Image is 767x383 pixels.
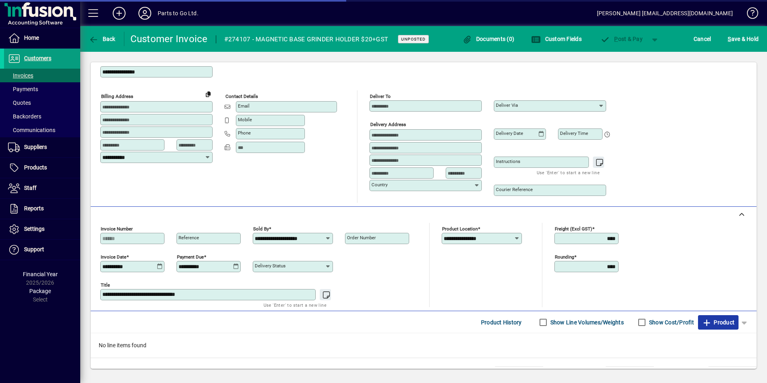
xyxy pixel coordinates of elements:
td: GST exclusive [660,367,708,377]
a: Staff [4,178,80,198]
button: Cancel [692,32,713,46]
app-page-header-button: Back [80,32,124,46]
a: Home [4,28,80,48]
span: Staff [24,185,37,191]
span: S [728,36,731,42]
td: 6.27 [708,367,757,377]
mat-hint: Use 'Enter' to start a new line [537,168,600,177]
div: [PERSON_NAME] [EMAIL_ADDRESS][DOMAIN_NAME] [597,7,733,20]
mat-label: Mobile [238,117,252,122]
div: No line items found [91,333,757,358]
span: Suppliers [24,144,47,150]
span: P [614,36,618,42]
div: Customer Invoice [130,33,208,45]
span: Home [24,35,39,41]
td: 6.27 [606,367,654,377]
span: Products [24,164,47,171]
button: Back [87,32,118,46]
button: Custom Fields [529,32,584,46]
mat-label: Email [238,103,250,109]
mat-label: Product location [442,226,478,232]
a: Communications [4,123,80,137]
mat-label: Payment due [177,254,204,260]
span: Product History [481,316,522,329]
a: Suppliers [4,137,80,157]
button: Profile [132,6,158,20]
button: Add [106,6,132,20]
mat-label: Invoice number [101,226,133,232]
td: 0.0000 M³ [495,367,543,377]
label: Show Line Volumes/Weights [549,318,624,326]
span: Custom Fields [531,36,582,42]
label: Show Cost/Profit [647,318,694,326]
mat-label: Delivery time [560,130,588,136]
span: ave & Hold [728,33,759,45]
a: Quotes [4,96,80,110]
span: Financial Year [23,271,58,277]
span: Documents (0) [462,36,514,42]
span: Cancel [694,33,711,45]
span: Backorders [8,113,41,120]
a: Products [4,158,80,178]
a: Backorders [4,110,80,123]
div: Parts to Go Ltd. [158,7,199,20]
span: Communications [8,127,55,133]
span: Support [24,246,44,253]
button: Product [698,315,739,330]
span: Package [29,288,51,294]
span: Payments [8,86,38,92]
span: ost & Pay [601,36,643,42]
mat-label: Deliver To [370,94,391,99]
mat-label: Order number [347,235,376,240]
span: Back [89,36,116,42]
mat-label: Deliver via [496,102,518,108]
button: Product History [478,315,525,330]
td: Freight (excl GST) [550,367,606,377]
span: Settings [24,226,45,232]
button: Documents (0) [460,32,516,46]
mat-label: Country [371,182,388,187]
span: Customers [24,55,51,61]
button: Copy to Delivery address [202,88,215,100]
mat-label: Instructions [496,159,520,164]
mat-label: Courier Reference [496,187,533,192]
span: Unposted [401,37,426,42]
span: Reports [24,205,44,212]
mat-label: Phone [238,130,251,136]
mat-label: Freight (excl GST) [555,226,592,232]
mat-label: Invoice date [101,254,126,260]
span: Product [702,316,735,329]
button: Save & Hold [726,32,761,46]
mat-label: Rounding [555,254,574,260]
span: Invoices [8,72,33,79]
span: Quotes [8,100,31,106]
a: Settings [4,219,80,239]
div: #274107 - MAGNETIC BASE GRINDER HOLDER $20+GST [224,33,388,46]
mat-label: Reference [179,235,199,240]
a: Reports [4,199,80,219]
a: Knowledge Base [741,2,757,28]
mat-label: Delivery date [496,130,523,136]
a: Payments [4,82,80,96]
td: Total Volume [447,367,495,377]
mat-hint: Use 'Enter' to start a new line [264,300,327,310]
mat-label: Sold by [253,226,269,232]
button: Post & Pay [597,32,647,46]
a: Support [4,240,80,260]
mat-label: Title [101,282,110,288]
mat-label: Delivery status [255,263,286,269]
a: Invoices [4,69,80,82]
